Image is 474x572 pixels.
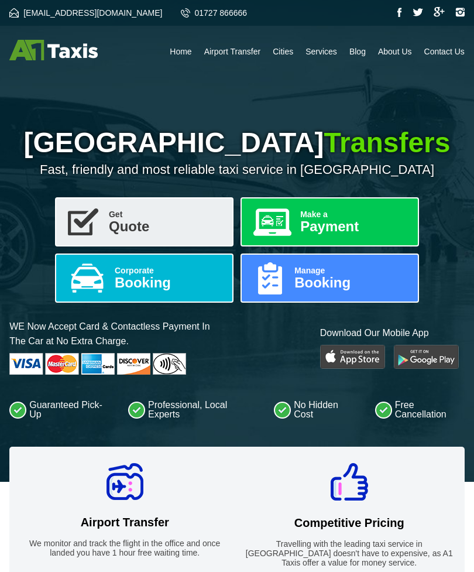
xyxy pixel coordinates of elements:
h2: Airport Transfer [21,516,228,529]
span: Transfers [324,127,450,158]
a: CorporateBooking [55,254,233,303]
img: Play Store [320,345,385,369]
a: GetQuote [55,197,233,246]
li: No Hidden Cost [274,396,356,423]
span: Corporate [115,266,223,275]
h2: Competitive Pricing [246,516,453,530]
p: Download Our Mobile App [320,326,465,340]
img: A1 Taxis St Albans LTD [9,40,98,60]
a: About Us [378,47,412,56]
li: Free Cancellation [375,396,465,423]
img: Competitive Pricing Icon [331,463,368,501]
a: Home [170,47,191,56]
span: The Car at No Extra Charge. [9,334,209,348]
li: Guaranteed Pick-Up [9,396,110,423]
img: Google Plus [434,7,445,17]
a: Blog [349,47,366,56]
img: Instagram [455,8,465,17]
img: Cards [9,353,186,375]
span: Make a [300,210,408,218]
img: Facebook [397,8,402,17]
p: We monitor and track the flight in the office and once landed you have 1 hour free waiting time. [21,539,228,557]
img: Google Play [394,345,459,369]
p: Fast, friendly and most reliable taxi service in [GEOGRAPHIC_DATA] [9,162,465,177]
a: Services [305,47,337,56]
h1: [GEOGRAPHIC_DATA] [9,126,465,159]
a: ManageBooking [241,254,419,303]
a: [EMAIL_ADDRESS][DOMAIN_NAME] [9,8,162,18]
a: Cities [273,47,293,56]
li: Professional, Local Experts [128,396,256,423]
img: Airport Transfer Icon [107,463,143,500]
p: Travelling with the leading taxi service in [GEOGRAPHIC_DATA] doesn't have to expensive, as A1 Ta... [246,539,453,567]
p: WE Now Accept Card & Contactless Payment In [9,319,209,348]
a: Contact Us [424,47,465,56]
img: Twitter [413,8,423,16]
span: Get [109,210,223,218]
a: Airport Transfer [204,47,260,56]
a: 01727 866666 [181,8,248,18]
span: Manage [294,266,408,275]
a: Make aPayment [241,197,419,246]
